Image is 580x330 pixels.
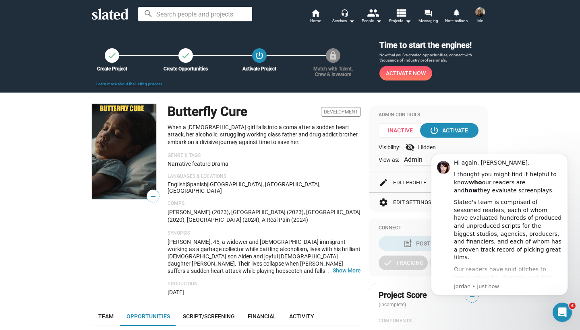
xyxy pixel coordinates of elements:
[233,66,286,72] div: Activate Project
[403,16,413,26] mat-icon: arrow_drop_down
[332,16,355,26] div: Services
[475,7,485,17] img: Hans Muzungu
[35,139,143,146] p: Message from Jordan, sent Just now
[92,307,120,326] a: Team
[159,66,212,72] div: Create Opportunities
[333,267,361,274] button: …Show More
[186,181,187,188] span: |
[207,181,208,188] span: |
[553,303,572,322] iframe: Intercom live chat
[362,16,382,26] div: People
[35,122,143,185] div: Our readers have sold pitches to major networks, directed work that went to [GEOGRAPHIC_DATA], an...
[168,289,184,295] span: [DATE]
[379,123,427,138] span: Inactive
[424,9,432,16] mat-icon: forum
[168,173,361,180] p: Languages & Locations
[168,181,321,194] span: [GEOGRAPHIC_DATA], [GEOGRAPHIC_DATA], [GEOGRAPHIC_DATA]
[341,9,348,16] mat-icon: headset_mic
[168,208,361,223] p: [PERSON_NAME] (2023), [GEOGRAPHIC_DATA] (2023), [GEOGRAPHIC_DATA] (2020), [GEOGRAPHIC_DATA] (2024...
[301,8,329,26] a: Home
[347,16,356,26] mat-icon: arrow_drop_down
[379,318,478,324] div: COMPONENTS
[168,103,247,120] h1: Butterfly Cure
[379,236,478,251] button: Post Update
[367,7,379,19] mat-icon: people
[420,123,478,138] button: Activate
[329,8,358,26] button: Services
[310,16,321,26] span: Home
[379,40,488,51] h3: Time to start the engines!
[176,307,241,326] a: Script/Screening
[168,153,361,159] p: Genre & Tags
[379,173,478,192] button: Edit Profile
[147,191,159,202] span: —
[389,16,411,26] span: Projects
[255,51,264,60] mat-icon: power_settings_new
[358,8,386,26] button: People
[470,6,490,27] button: Hans MuzunguMe
[211,161,228,167] span: Drama
[289,313,314,320] span: Activity
[386,66,426,80] span: Activate Now
[386,8,414,26] button: Projects
[168,181,186,188] span: English
[324,267,333,274] span: …
[168,161,210,167] span: Narrative feature
[383,256,424,270] div: Tracking
[404,156,423,163] span: Admin
[379,52,488,63] p: Now that you’ve created opportunities, connect with thousands of industry professionals.
[168,200,361,207] p: Comps
[168,124,361,146] p: When a [DEMOGRAPHIC_DATA] girl falls into a coma after a sudden heart attack, her alcoholic, stru...
[379,193,478,212] button: Edit Settings
[442,8,470,26] a: Notifications
[429,126,439,135] mat-icon: power_settings_new
[252,48,267,63] button: Activate Project
[431,123,468,138] div: Activate
[379,198,388,207] mat-icon: settings
[168,230,361,237] p: Synopsis
[414,8,442,26] a: Messaging
[311,8,320,18] mat-icon: home
[419,144,580,326] iframe: Intercom notifications message
[405,142,415,152] mat-icon: visibility_off
[452,8,460,16] mat-icon: notifications
[405,236,453,251] div: Post Update
[445,16,468,26] span: Notifications
[569,303,576,309] span: 4
[283,307,321,326] a: Activity
[241,307,283,326] a: Financial
[126,313,170,320] span: Opportunities
[379,256,428,270] button: Tracking
[418,16,438,26] span: Messaging
[379,142,478,152] div: Visibility: Hidden
[96,82,162,86] a: Learn more about the listing process
[379,178,388,188] mat-icon: edit
[379,225,478,231] div: Connect
[168,281,361,287] p: Production
[107,51,117,60] mat-icon: check
[210,161,211,167] span: |
[98,313,114,320] span: Team
[138,7,252,21] input: Search people and projects
[395,7,407,19] mat-icon: view_list
[187,181,207,188] span: Spanish
[379,290,427,301] span: Project Score
[374,16,383,26] mat-icon: arrow_drop_down
[321,107,361,117] span: Development
[379,302,408,307] span: (incomplete)
[379,112,478,118] div: Admin Controls
[403,239,413,248] mat-icon: post_add
[92,104,156,199] img: Butterfly Cure
[178,48,193,63] a: Create Opportunities
[181,51,191,60] mat-icon: check
[248,313,276,320] span: Financial
[120,307,176,326] a: Opportunities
